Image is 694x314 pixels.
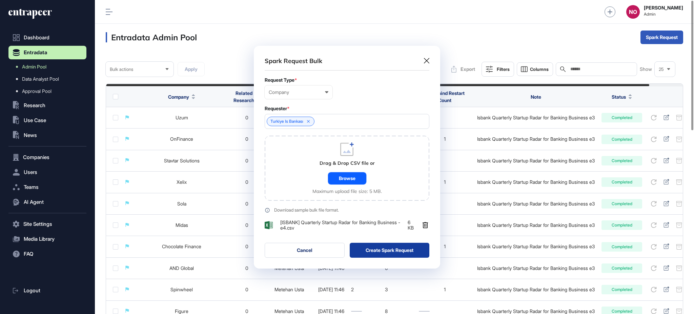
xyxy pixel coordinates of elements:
div: Request Type [265,77,429,83]
span: [ISBANK] Quarterly Startup Radar for Banking Business - e4.csv [280,220,400,231]
img: AhpaqJCb49MR9Xxu7SkuGhZYRwWha62sieDtiJP64QGBCNNHjaAAAAAElFTkSuQmCC [265,221,273,229]
div: Browse [328,172,366,184]
span: Turkiye Is Bankası [270,119,303,124]
a: Download sample bulk file format. [265,208,429,213]
button: Create Spark Request [350,243,430,258]
button: Cancel [265,243,345,258]
div: Company [269,90,328,95]
div: Drag & Drop CSV file or [320,160,375,167]
span: 6 KB [408,220,415,231]
div: Requester [265,106,429,111]
div: Spark Request Bulk [265,57,322,65]
div: Maximum upload file size: 5 MB. [312,189,382,194]
div: Download sample bulk file format. [274,208,339,212]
